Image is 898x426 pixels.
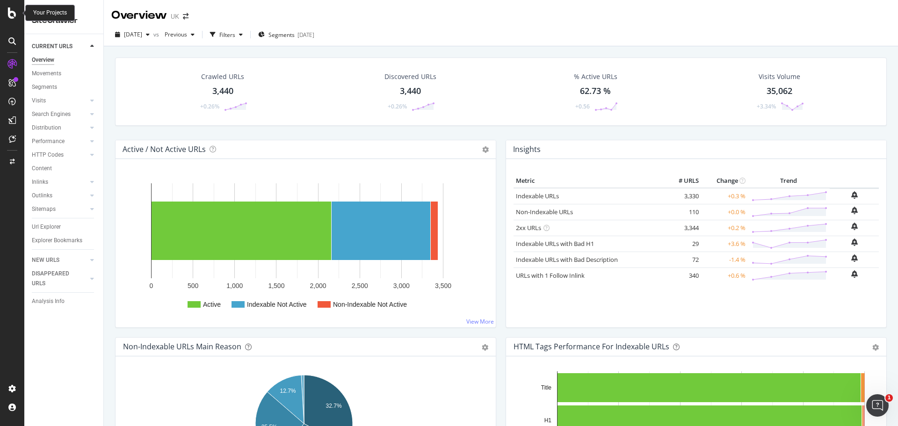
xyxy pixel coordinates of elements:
[388,102,407,110] div: +0.26%
[482,146,489,153] i: Options
[767,85,792,97] div: 35,062
[851,223,858,230] div: bell-plus
[326,403,342,409] text: 32.7%
[885,394,893,402] span: 1
[32,269,79,289] div: DISAPPEARED URLS
[516,192,559,200] a: Indexable URLs
[757,102,776,110] div: +3.34%
[32,42,87,51] a: CURRENT URLS
[664,267,701,283] td: 340
[516,255,618,264] a: Indexable URLs with Bad Description
[32,204,87,214] a: Sitemaps
[268,282,284,289] text: 1,500
[32,55,97,65] a: Overview
[153,30,161,38] span: vs
[201,72,244,81] div: Crawled URLs
[435,282,451,289] text: 3,500
[32,42,72,51] div: CURRENT URLS
[280,388,296,394] text: 12.7%
[866,394,889,417] iframe: Intercom live chat
[123,143,206,156] h4: Active / Not Active URLs
[32,96,87,106] a: Visits
[203,301,221,308] text: Active
[851,270,858,278] div: bell-plus
[123,174,488,320] div: A chart.
[111,27,153,42] button: [DATE]
[124,30,142,38] span: 2025 Sep. 6th
[32,96,46,106] div: Visits
[310,282,326,289] text: 2,000
[384,72,436,81] div: Discovered URLs
[150,282,153,289] text: 0
[226,282,243,289] text: 1,000
[32,150,64,160] div: HTTP Codes
[32,69,61,79] div: Movements
[32,69,97,79] a: Movements
[851,207,858,214] div: bell-plus
[574,72,617,81] div: % Active URLs
[701,188,748,204] td: +0.3 %
[514,174,664,188] th: Metric
[206,27,246,42] button: Filters
[33,9,67,17] div: Your Projects
[701,220,748,236] td: +0.2 %
[516,239,594,248] a: Indexable URLs with Bad H1
[851,238,858,246] div: bell-plus
[32,191,87,201] a: Outlinks
[32,55,54,65] div: Overview
[333,301,407,308] text: Non-Indexable Not Active
[32,296,97,306] a: Analysis Info
[32,164,52,173] div: Content
[352,282,368,289] text: 2,500
[32,123,61,133] div: Distribution
[297,31,314,39] div: [DATE]
[32,191,52,201] div: Outlinks
[32,137,87,146] a: Performance
[580,85,611,97] div: 62.73 %
[513,143,541,156] h4: Insights
[514,342,669,351] div: HTML Tags Performance for Indexable URLs
[544,417,552,424] text: H1
[664,220,701,236] td: 3,344
[664,188,701,204] td: 3,330
[32,236,82,245] div: Explorer Bookmarks
[516,208,573,216] a: Non-Indexable URLs
[851,254,858,262] div: bell-plus
[664,236,701,252] td: 29
[32,109,87,119] a: Search Engines
[748,174,830,188] th: Trend
[268,31,295,39] span: Segments
[32,177,48,187] div: Inlinks
[466,318,494,325] a: View More
[575,102,590,110] div: +0.56
[664,252,701,267] td: 72
[32,269,87,289] a: DISAPPEARED URLS
[219,31,235,39] div: Filters
[32,255,87,265] a: NEW URLS
[32,137,65,146] div: Performance
[664,174,701,188] th: # URLS
[701,267,748,283] td: +0.6 %
[161,30,187,38] span: Previous
[200,102,219,110] div: +0.26%
[516,271,585,280] a: URLs with 1 Follow Inlink
[32,164,97,173] a: Content
[171,12,179,21] div: UK
[32,236,97,245] a: Explorer Bookmarks
[32,296,65,306] div: Analysis Info
[32,204,56,214] div: Sitemaps
[32,82,57,92] div: Segments
[516,224,541,232] a: 2xx URLs
[664,204,701,220] td: 110
[32,177,87,187] a: Inlinks
[393,282,410,289] text: 3,000
[400,85,421,97] div: 3,440
[212,85,233,97] div: 3,440
[188,282,199,289] text: 500
[482,344,488,351] div: gear
[701,252,748,267] td: -1.4 %
[32,109,71,119] div: Search Engines
[161,27,198,42] button: Previous
[701,204,748,220] td: +0.0 %
[254,27,318,42] button: Segments[DATE]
